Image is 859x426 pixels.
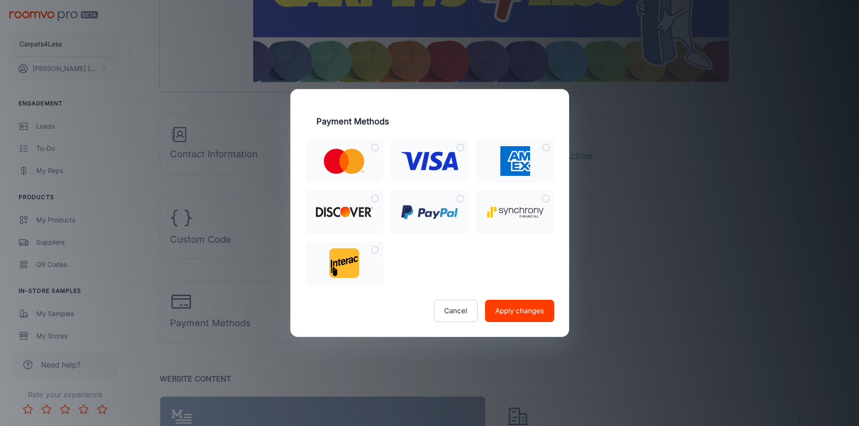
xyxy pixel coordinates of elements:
[500,146,530,176] img: american_express
[401,205,458,219] img: paypal
[434,300,478,322] button: Cancel
[316,207,373,217] img: discover
[485,300,554,322] button: Apply changes
[329,248,359,278] img: interac
[324,148,364,174] img: mastercard
[401,152,458,170] img: visa
[305,104,554,139] h2: Payment Methods
[487,207,544,218] img: synchrony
